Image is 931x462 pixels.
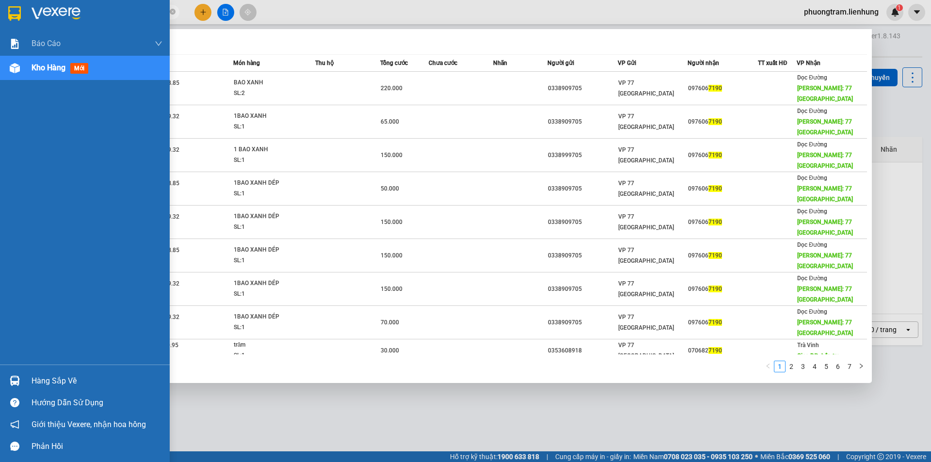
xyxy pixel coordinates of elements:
[797,118,853,136] span: [PERSON_NAME]: 77 [GEOGRAPHIC_DATA]
[821,361,832,372] a: 5
[688,184,757,194] div: 097606
[548,83,617,94] div: 0338909705
[381,286,402,292] span: 150.000
[809,361,820,372] a: 4
[618,213,674,231] span: VP 77 [GEOGRAPHIC_DATA]
[797,252,853,270] span: [PERSON_NAME]: 77 [GEOGRAPHIC_DATA]
[234,111,306,122] div: 1BAO XANH
[10,420,19,429] span: notification
[797,208,827,215] span: Dọc Đường
[234,255,306,266] div: SL: 1
[820,361,832,372] li: 5
[858,363,864,369] span: right
[618,80,674,97] span: VP 77 [GEOGRAPHIC_DATA]
[797,275,827,282] span: Dọc Đường
[381,85,402,92] span: 220.000
[315,60,334,66] span: Thu hộ
[32,37,61,49] span: Báo cáo
[855,361,867,372] button: right
[688,251,757,261] div: 097606
[170,9,176,15] span: close-circle
[855,361,867,372] li: Next Page
[797,219,853,236] span: [PERSON_NAME]: 77 [GEOGRAPHIC_DATA]
[708,118,722,125] span: 7190
[32,418,146,430] span: Giới thiệu Vexere, nhận hoa hồng
[618,247,674,264] span: VP 77 [GEOGRAPHIC_DATA]
[548,346,617,356] div: 0353608918
[708,185,722,192] span: 7190
[688,217,757,227] div: 097606
[688,318,757,328] div: 097606
[10,63,20,73] img: warehouse-icon
[381,252,402,259] span: 150.000
[10,398,19,407] span: question-circle
[797,185,853,203] span: [PERSON_NAME]: 77 [GEOGRAPHIC_DATA]
[708,286,722,292] span: 7190
[548,284,617,294] div: 0338909705
[797,342,819,349] span: Trà Vinh
[234,88,306,99] div: SL: 2
[797,308,827,315] span: Dọc Đường
[618,146,674,164] span: VP 77 [GEOGRAPHIC_DATA]
[493,60,507,66] span: Nhãn
[688,346,757,356] div: 070682
[10,376,20,386] img: warehouse-icon
[155,40,162,48] span: down
[797,175,827,181] span: Dọc Đường
[688,117,757,127] div: 097606
[234,211,306,222] div: 1BAO XANH DÉP
[234,340,306,350] div: trăm
[797,361,809,372] li: 3
[798,361,808,372] a: 3
[234,155,306,166] div: SL: 1
[708,152,722,159] span: 7190
[548,251,617,261] div: 0338909705
[762,361,774,372] button: left
[32,439,162,454] div: Phản hồi
[381,347,399,354] span: 30.000
[786,361,797,372] a: 2
[762,361,774,372] li: Previous Page
[844,361,855,372] a: 7
[548,117,617,127] div: 0338909705
[381,185,399,192] span: 50.000
[618,280,674,298] span: VP 77 [GEOGRAPHIC_DATA]
[797,74,827,81] span: Dọc Đường
[547,60,574,66] span: Người gửi
[234,144,306,155] div: 1 BAO XANH
[797,152,853,169] span: [PERSON_NAME]: 77 [GEOGRAPHIC_DATA]
[234,189,306,199] div: SL: 1
[381,219,402,225] span: 150.000
[618,60,636,66] span: VP Gửi
[618,113,674,130] span: VP 77 [GEOGRAPHIC_DATA]
[32,396,162,410] div: Hướng dẫn sử dụng
[797,108,827,114] span: Dọc Đường
[234,78,306,88] div: BAO XANH
[8,6,21,21] img: logo-vxr
[548,184,617,194] div: 0338909705
[786,361,797,372] li: 2
[758,60,787,66] span: TT xuất HĐ
[688,284,757,294] div: 097606
[774,361,785,372] a: 1
[234,312,306,322] div: 1BAO XANH DÉP
[832,361,844,372] li: 6
[708,319,722,326] span: 7190
[797,85,853,102] span: [PERSON_NAME]: 77 [GEOGRAPHIC_DATA]
[548,217,617,227] div: 0338909705
[708,347,722,354] span: 7190
[688,83,757,94] div: 097606
[708,252,722,259] span: 7190
[70,63,88,74] span: mới
[233,60,260,66] span: Món hàng
[708,85,722,92] span: 7190
[10,442,19,451] span: message
[688,60,719,66] span: Người nhận
[797,352,839,359] span: Giao DĐ: bến tre
[381,319,399,326] span: 70.000
[381,152,402,159] span: 150.000
[234,350,306,361] div: SL: 1
[32,374,162,388] div: Hàng sắp về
